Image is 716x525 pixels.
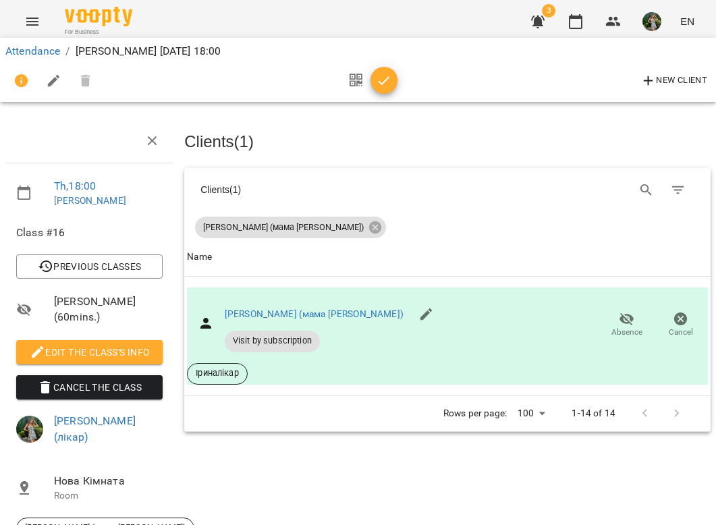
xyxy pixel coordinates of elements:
[27,379,152,395] span: Cancel the class
[195,217,386,238] div: [PERSON_NAME] (мама [PERSON_NAME])
[16,225,163,241] span: Class #16
[16,340,163,364] button: Edit the class's Info
[27,344,152,360] span: Edit the class's Info
[187,249,212,265] div: Name
[76,43,221,59] p: [PERSON_NAME] [DATE] 18:00
[188,367,246,379] span: Іриналікар
[16,5,49,38] button: Menu
[54,489,163,503] p: Room
[654,306,708,344] button: Cancel
[630,174,663,206] button: Search
[669,327,693,338] span: Cancel
[27,258,152,275] span: Previous Classes
[54,473,163,489] span: Нова Кімната
[195,221,372,233] span: [PERSON_NAME] (мама [PERSON_NAME])
[600,306,654,344] button: Absence
[637,70,711,92] button: New Client
[640,73,707,89] span: New Client
[54,414,136,443] a: [PERSON_NAME] (лікар)
[662,174,694,206] button: Filter
[16,375,163,399] button: Cancel the class
[187,249,212,265] div: Sort
[611,327,642,338] span: Absence
[642,12,661,31] img: 37cdd469de536bb36379b41cc723a055.jpg
[542,4,555,18] span: 3
[5,45,60,57] a: Attendance
[5,43,711,59] nav: breadcrumb
[512,404,550,423] div: 100
[184,133,711,150] h3: Clients ( 1 )
[54,294,163,325] span: [PERSON_NAME] ( 60 mins. )
[225,308,404,319] a: [PERSON_NAME] (мама [PERSON_NAME])
[187,249,708,265] span: Name
[225,335,320,347] span: Visit by subscription
[16,416,43,443] img: 37cdd469de536bb36379b41cc723a055.jpg
[54,195,126,206] a: [PERSON_NAME]
[572,407,615,420] p: 1-14 of 14
[16,254,163,279] button: Previous Classes
[54,179,96,192] a: Th , 18:00
[443,407,507,420] p: Rows per page:
[184,168,711,211] div: Table Toolbar
[65,7,132,26] img: Voopty Logo
[65,43,70,59] li: /
[200,183,435,196] div: Clients ( 1 )
[675,9,700,34] button: EN
[65,28,132,36] span: For Business
[680,14,694,28] span: EN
